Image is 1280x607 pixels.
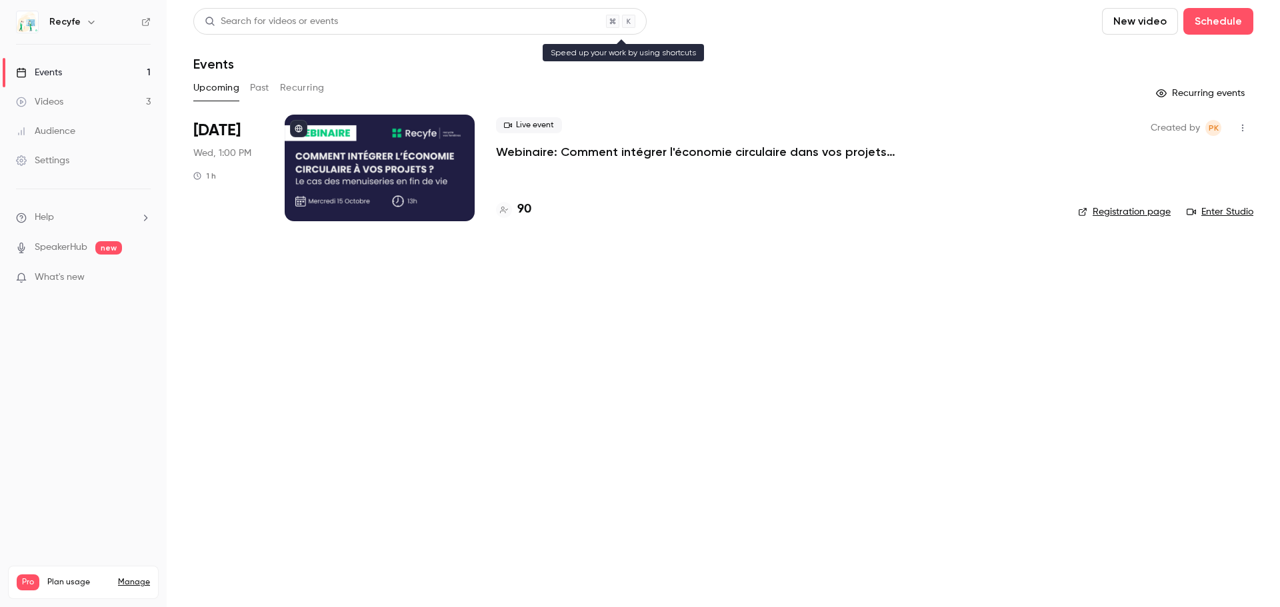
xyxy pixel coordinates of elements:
a: SpeakerHub [35,241,87,255]
button: Recurring events [1150,83,1253,104]
a: Registration page [1078,205,1171,219]
iframe: Noticeable Trigger [135,272,151,284]
span: [DATE] [193,120,241,141]
a: Webinaire: Comment intégrer l'économie circulaire dans vos projets ? [496,144,896,160]
a: Enter Studio [1187,205,1253,219]
li: help-dropdown-opener [16,211,151,225]
button: New video [1102,8,1178,35]
a: Manage [118,577,150,588]
div: Events [16,66,62,79]
span: PK [1209,120,1219,136]
img: Recyfe [17,11,38,33]
div: 1 h [193,171,216,181]
span: Plan usage [47,577,110,588]
span: What's new [35,271,85,285]
h1: Events [193,56,234,72]
button: Schedule [1183,8,1253,35]
span: Pro [17,574,39,590]
div: Videos [16,95,63,109]
span: Help [35,211,54,225]
button: Recurring [280,77,325,99]
span: Created by [1151,120,1200,136]
button: Past [250,77,269,99]
span: Wed, 1:00 PM [193,147,251,160]
div: Oct 15 Wed, 1:00 PM (Europe/Paris) [193,115,263,221]
span: new [95,241,122,255]
span: Live event [496,117,562,133]
button: Upcoming [193,77,239,99]
h6: Recyfe [49,15,81,29]
span: Pauline KATCHAVENDA [1205,120,1221,136]
a: 90 [496,201,531,219]
div: Search for videos or events [205,15,338,29]
div: Audience [16,125,75,138]
h4: 90 [517,201,531,219]
div: Settings [16,154,69,167]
